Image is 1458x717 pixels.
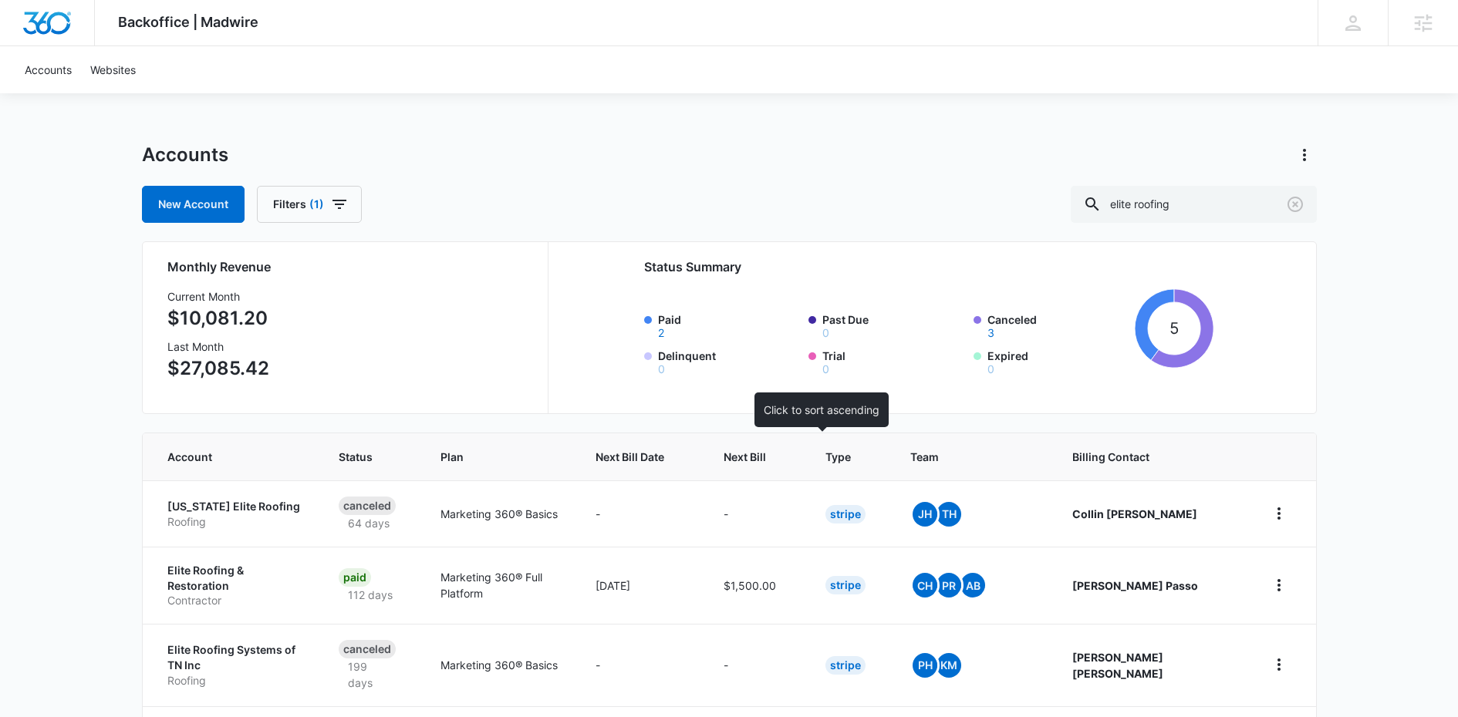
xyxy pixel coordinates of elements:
[339,587,402,603] p: 112 days
[81,46,145,93] a: Websites
[658,328,664,338] button: Paid
[440,449,559,465] span: Plan
[167,258,529,276] h2: Monthly Revenue
[339,497,396,515] div: Canceled
[309,199,324,210] span: (1)
[577,480,705,547] td: -
[15,46,81,93] a: Accounts
[1072,579,1198,592] strong: [PERSON_NAME] Passo
[987,311,1129,338] label: Canceled
[339,515,399,531] p: 64 days
[937,502,961,527] span: TH
[1267,573,1291,597] button: home
[1267,652,1291,677] button: home
[167,288,269,305] h3: Current Month
[1267,501,1291,526] button: home
[644,258,1214,276] h2: Status Summary
[167,338,269,355] h3: Last Month
[440,506,559,522] p: Marketing 360® Basics
[987,328,994,338] button: Canceled
[754,392,889,427] div: Click to sort ascending
[937,653,961,678] span: KM
[724,449,766,465] span: Next Bill
[339,449,380,465] span: Status
[577,547,705,624] td: [DATE]
[913,502,937,527] span: JH
[1071,186,1317,223] input: Search
[167,305,269,332] p: $10,081.20
[167,449,280,465] span: Account
[167,642,302,672] p: Elite Roofing Systems of TN Inc
[1283,192,1308,217] button: Clear
[440,657,559,673] p: Marketing 360® Basics
[167,673,302,688] p: Roofing
[658,311,800,338] label: Paid
[142,143,228,167] h1: Accounts
[167,642,302,688] a: Elite Roofing Systems of TN IncRoofing
[987,348,1129,375] label: Expired
[705,624,807,706] td: -
[142,186,245,223] a: New Account
[913,653,937,678] span: PH
[705,480,807,547] td: -
[910,449,1013,465] span: Team
[825,656,866,675] div: Stripe
[118,14,258,30] span: Backoffice | Madwire
[658,348,800,375] label: Delinquent
[167,563,302,593] p: Elite Roofing & Restoration
[167,514,302,530] p: Roofing
[167,563,302,608] a: Elite Roofing & RestorationContractor
[596,449,664,465] span: Next Bill Date
[167,355,269,382] p: $27,085.42
[257,186,362,223] button: Filters(1)
[1169,318,1179,338] tspan: 5
[825,505,866,523] div: Stripe
[913,573,937,597] span: CH
[825,576,866,594] div: Stripe
[937,573,961,597] span: PR
[705,547,807,624] td: $1,500.00
[822,348,964,375] label: Trial
[1072,651,1163,680] strong: [PERSON_NAME] [PERSON_NAME]
[1072,449,1229,465] span: Billing Contact
[339,568,371,587] div: Paid
[167,499,302,529] a: [US_STATE] Elite RoofingRoofing
[167,499,302,514] p: [US_STATE] Elite Roofing
[960,573,985,597] span: AB
[440,569,559,601] p: Marketing 360® Full Platform
[339,658,403,691] p: 199 days
[339,640,396,658] div: Canceled
[1292,143,1317,167] button: Actions
[1072,507,1197,520] strong: Collin [PERSON_NAME]
[825,449,851,465] span: Type
[822,311,964,338] label: Past Due
[167,593,302,608] p: Contractor
[577,624,705,706] td: -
